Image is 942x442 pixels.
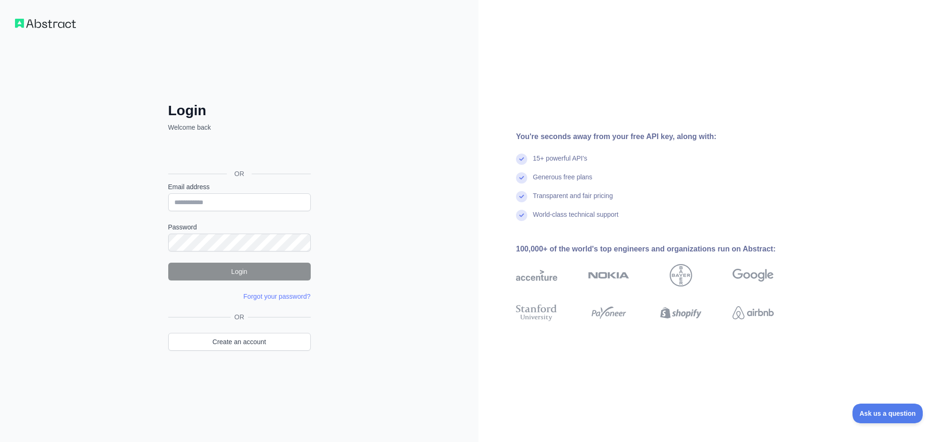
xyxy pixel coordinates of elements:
[164,142,314,163] iframe: Sign in with Google Button
[168,222,311,232] label: Password
[516,243,804,255] div: 100,000+ of the world's top engineers and organizations run on Abstract:
[533,154,587,172] div: 15+ powerful API's
[168,102,311,119] h2: Login
[733,264,774,287] img: google
[516,210,527,221] img: check mark
[516,191,527,202] img: check mark
[588,302,629,323] img: payoneer
[231,312,248,322] span: OR
[15,19,76,28] img: Workflow
[243,293,310,300] a: Forgot your password?
[168,123,311,132] p: Welcome back
[516,131,804,142] div: You're seconds away from your free API key, along with:
[516,302,557,323] img: stanford university
[533,191,613,210] div: Transparent and fair pricing
[168,263,311,280] button: Login
[516,154,527,165] img: check mark
[516,172,527,184] img: check mark
[733,302,774,323] img: airbnb
[670,264,692,287] img: bayer
[227,169,252,178] span: OR
[852,404,923,423] iframe: Toggle Customer Support
[168,333,311,351] a: Create an account
[660,302,702,323] img: shopify
[168,182,311,192] label: Email address
[588,264,629,287] img: nokia
[533,172,592,191] div: Generous free plans
[533,210,619,228] div: World-class technical support
[516,264,557,287] img: accenture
